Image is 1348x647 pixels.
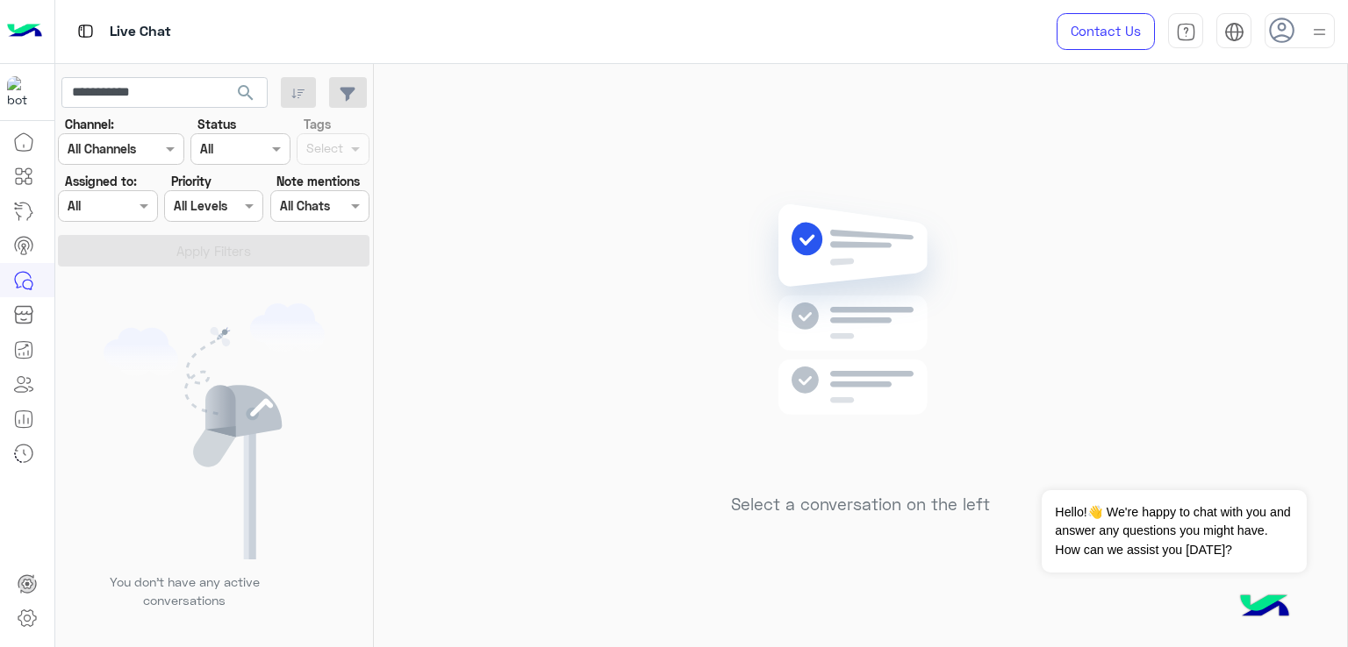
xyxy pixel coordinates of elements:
img: no messages [734,190,987,481]
img: hulul-logo.png [1234,577,1295,638]
p: You don’t have any active conversations [96,572,273,610]
span: search [235,82,256,103]
label: Channel: [65,115,114,133]
label: Status [197,115,236,133]
p: Live Chat [110,20,171,44]
label: Priority [171,172,212,190]
h5: Select a conversation on the left [731,494,990,515]
img: 1403182699927242 [7,76,39,108]
img: empty users [104,303,325,559]
a: tab [1168,13,1203,50]
label: Note mentions [276,172,360,190]
img: profile [1309,21,1330,43]
span: Hello!👋 We're happy to chat with you and answer any questions you might have. How can we assist y... [1042,490,1306,572]
button: search [225,77,268,115]
img: Logo [7,13,42,50]
button: Apply Filters [58,235,369,267]
img: tab [1176,22,1196,42]
a: Contact Us [1057,13,1155,50]
img: tab [75,20,97,42]
label: Assigned to: [65,172,137,190]
img: tab [1224,22,1244,42]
